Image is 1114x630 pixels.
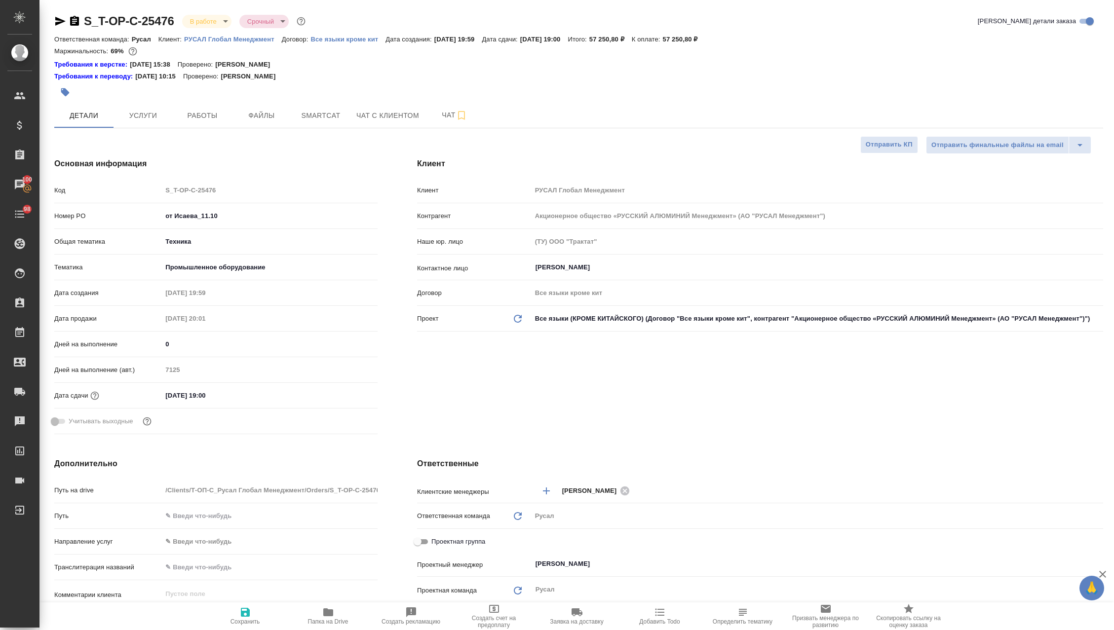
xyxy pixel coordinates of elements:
[532,508,1103,524] div: Русал
[434,36,482,43] p: [DATE] 19:59
[417,237,532,247] p: Наше юр. лицо
[184,36,282,43] p: РУСАЛ Глобал Менеджмент
[54,36,132,43] p: Ответственная команда:
[873,615,944,629] span: Скопировать ссылку на оценку заказа
[204,602,287,630] button: Сохранить
[54,72,135,81] div: Нажми, чтобы открыть папку с инструкцией
[162,311,248,326] input: Пустое поле
[162,509,378,523] input: ✎ Введи что-нибудь
[132,36,158,43] p: Русал
[926,136,1069,154] button: Отправить финальные файлы на email
[238,110,285,122] span: Файлы
[860,136,918,153] button: Отправить КП
[282,36,311,43] p: Договор:
[16,175,38,185] span: 100
[417,458,1103,470] h4: Ответственные
[382,618,440,625] span: Создать рекламацию
[550,618,603,625] span: Заявка на доставку
[230,618,260,625] span: Сохранить
[2,172,37,197] a: 100
[417,487,532,497] p: Клиентские менеджеры
[54,60,130,70] a: Требования к верстке:
[701,602,784,630] button: Определить тематику
[2,202,37,226] a: 98
[141,415,154,428] button: Выбери, если сб и вс нужно считать рабочими днями для выполнения заказа.
[182,15,231,28] div: В работе
[417,158,1103,170] h4: Клиент
[54,81,76,103] button: Добавить тэг
[119,110,167,122] span: Услуги
[54,391,88,401] p: Дата сдачи
[162,209,378,223] input: ✎ Введи что-нибудь
[162,363,378,377] input: Пустое поле
[54,314,162,324] p: Дата продажи
[54,47,111,55] p: Маржинальность:
[135,72,183,81] p: [DATE] 10:15
[244,17,277,26] button: Срочный
[162,259,378,276] div: Промышленное оборудование
[532,286,1103,300] input: Пустое поле
[978,16,1076,26] span: [PERSON_NAME] детали заказа
[618,602,701,630] button: Добавить Todo
[54,158,378,170] h4: Основная информация
[663,36,705,43] p: 57 250,80 ₽
[54,288,162,298] p: Дата создания
[867,602,950,630] button: Скопировать ссылку на оценку заказа
[417,263,532,273] p: Контактное лицо
[162,560,378,574] input: ✎ Введи что-нибудь
[532,209,1103,223] input: Пустое поле
[310,36,385,43] p: Все языки кроме кит
[184,35,282,43] a: РУСАЛ Глобал Менеджмент
[482,36,520,43] p: Дата сдачи:
[18,204,37,214] span: 98
[130,60,178,70] p: [DATE] 15:38
[431,537,485,547] span: Проектная группа
[54,339,162,349] p: Дней на выполнение
[162,286,248,300] input: Пустое поле
[54,185,162,195] p: Код
[165,537,366,547] div: ✎ Введи что-нибудь
[162,183,378,197] input: Пустое поле
[162,337,378,351] input: ✎ Введи что-нибудь
[1098,563,1100,565] button: Open
[162,483,378,497] input: Пустое поле
[178,60,216,70] p: Проверено:
[417,511,490,521] p: Ответственная команда
[295,15,307,28] button: Доп статусы указывают на важность/срочность заказа
[54,485,162,495] p: Путь на drive
[532,183,1103,197] input: Пустое поле
[60,110,108,122] span: Детали
[162,533,378,550] div: ✎ Введи что-нибудь
[417,314,439,324] p: Проект
[453,602,536,630] button: Создать счет на предоплату
[532,310,1103,327] div: Все языки (КРОМЕ КИТАЙСКОГО) (Договор "Все языки кроме кит", контрагент "Акционерное общество «РУ...
[866,139,913,150] span: Отправить КП
[520,36,568,43] p: [DATE] 19:00
[417,288,532,298] p: Договор
[784,602,867,630] button: Призвать менеджера по развитию
[54,72,135,81] a: Требования к переводу:
[69,15,80,27] button: Скопировать ссылку
[111,47,126,55] p: 69%
[385,36,434,43] p: Дата создания:
[532,234,1103,249] input: Пустое поле
[417,185,532,195] p: Клиент
[187,17,220,26] button: В работе
[239,15,289,28] div: В работе
[69,416,133,426] span: Учитывать выходные
[370,602,453,630] button: Создать рекламацию
[417,586,477,595] p: Проектная команда
[215,60,277,70] p: [PERSON_NAME]
[88,389,101,402] button: Если добавить услуги и заполнить их объемом, то дата рассчитается автоматически
[459,615,530,629] span: Создать счет на предоплату
[1079,576,1104,600] button: 🙏
[54,237,162,247] p: Общая тематика
[1083,578,1100,598] span: 🙏
[179,110,226,122] span: Работы
[221,72,283,81] p: [PERSON_NAME]
[417,560,532,570] p: Проектный менеджер
[54,15,66,27] button: Скопировать ссылку для ЯМессенджера
[417,211,532,221] p: Контрагент
[790,615,861,629] span: Призвать менеджера по развитию
[713,618,772,625] span: Определить тематику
